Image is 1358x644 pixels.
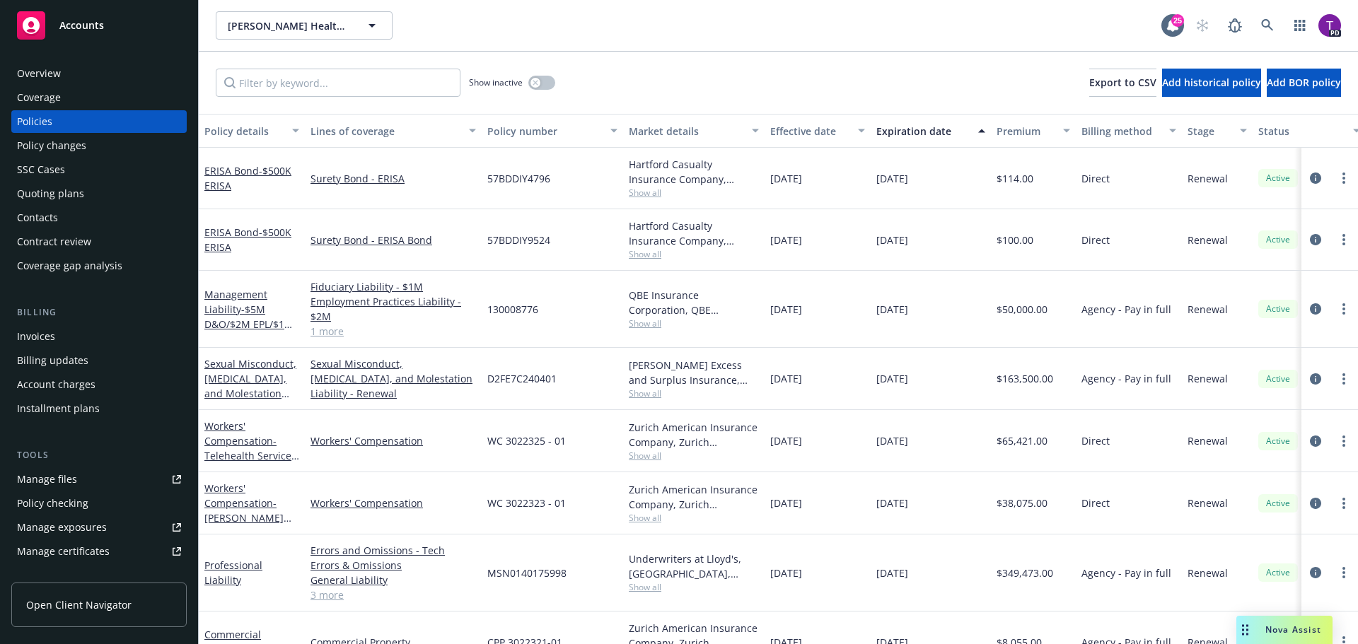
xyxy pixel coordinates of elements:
button: [PERSON_NAME] Health, Inc. [216,11,393,40]
span: [DATE] [876,302,908,317]
span: Active [1264,373,1292,385]
span: Show all [629,387,759,399]
span: [DATE] [770,496,802,510]
span: [DATE] [770,566,802,580]
div: Policy number [487,124,602,139]
span: 57BDDIY9524 [487,233,550,247]
span: $114.00 [997,171,1033,186]
div: SSC Cases [17,158,65,181]
button: Export to CSV [1089,69,1156,97]
span: Direct [1081,433,1110,448]
div: 25 [1171,14,1184,27]
a: Policy checking [11,492,187,515]
div: Market details [629,124,743,139]
div: Premium [997,124,1055,139]
span: MSN0140175998 [487,566,567,580]
div: Expiration date [876,124,970,139]
span: 57BDDIY4796 [487,171,550,186]
div: Manage certificates [17,540,110,563]
button: Effective date [765,114,871,148]
span: $50,000.00 [997,302,1047,317]
a: Fiduciary Liability - $1M [311,279,476,294]
span: Direct [1081,496,1110,510]
span: Direct [1081,233,1110,247]
div: [PERSON_NAME] Excess and Surplus Insurance, Inc., [PERSON_NAME] Group [629,358,759,387]
button: Market details [623,114,765,148]
span: Direct [1081,171,1110,186]
span: [DATE] [770,233,802,247]
span: [DATE] [876,433,908,448]
a: Start snowing [1188,11,1217,40]
a: more [1335,300,1352,317]
a: Manage exposures [11,516,187,539]
div: Policy changes [17,134,86,157]
a: Professional Liability [204,558,262,587]
button: Add BOR policy [1267,69,1341,97]
a: General Liability [311,573,476,587]
div: Policy checking [17,492,88,515]
a: ERISA Bond [204,226,291,254]
a: Management Liability [204,288,294,346]
a: Workers' Compensation [204,419,296,492]
span: WC 3022323 - 01 [487,496,566,510]
span: [DATE] [876,233,908,247]
span: [DATE] [876,496,908,510]
span: - $5M D&O/$2M EPL/$1M FID [204,303,294,346]
div: Underwriters at Lloyd's, [GEOGRAPHIC_DATA], [PERSON_NAME] of London, CFC Underwriting, Amwins [629,551,759,581]
button: Lines of coverage [305,114,482,148]
span: 130008776 [487,302,538,317]
a: circleInformation [1307,495,1324,512]
a: Manage certificates [11,540,187,563]
div: Hartford Casualty Insurance Company, Hartford Insurance Group [629,218,759,248]
a: ERISA Bond [204,164,291,192]
a: Policy changes [11,134,187,157]
span: Active [1264,233,1292,246]
a: Switch app [1286,11,1314,40]
a: more [1335,231,1352,248]
button: Add historical policy [1162,69,1261,97]
button: Premium [991,114,1076,148]
span: WC 3022325 - 01 [487,433,566,448]
div: Stage [1188,124,1231,139]
a: SSC Cases [11,158,187,181]
span: Active [1264,566,1292,579]
span: [DATE] [770,171,802,186]
span: - [PERSON_NAME] Health Inc [204,496,291,539]
button: Nova Assist [1236,616,1333,644]
a: Errors and Omissions - Tech Errors & Omissions [311,543,476,573]
div: Quoting plans [17,182,84,205]
a: Contacts [11,206,187,229]
a: more [1335,564,1352,581]
span: Add historical policy [1162,76,1261,89]
span: [DATE] [876,566,908,580]
a: more [1335,495,1352,512]
a: Employment Practices Liability - $2M [311,294,476,324]
span: Accounts [59,20,104,31]
a: circleInformation [1307,170,1324,187]
div: Zurich American Insurance Company, Zurich Insurance Group [629,482,759,512]
span: [DATE] [876,371,908,386]
span: Renewal [1188,371,1228,386]
span: Active [1264,497,1292,510]
span: [DATE] [770,371,802,386]
span: Open Client Navigator [26,597,132,612]
span: Active [1264,172,1292,185]
span: Show all [629,581,759,593]
a: Manage claims [11,564,187,587]
span: Active [1264,435,1292,447]
div: Status [1258,124,1345,139]
input: Filter by keyword... [216,69,460,97]
button: Policy details [199,114,305,148]
div: Manage files [17,468,77,491]
a: more [1335,170,1352,187]
button: Policy number [482,114,623,148]
div: Lines of coverage [311,124,460,139]
span: Show all [629,248,759,260]
a: Report a Bug [1221,11,1249,40]
div: Invoices [17,325,55,348]
span: Show inactive [469,76,523,88]
a: Contract review [11,230,187,253]
span: [PERSON_NAME] Health, Inc. [228,18,350,33]
a: more [1335,370,1352,387]
span: $100.00 [997,233,1033,247]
